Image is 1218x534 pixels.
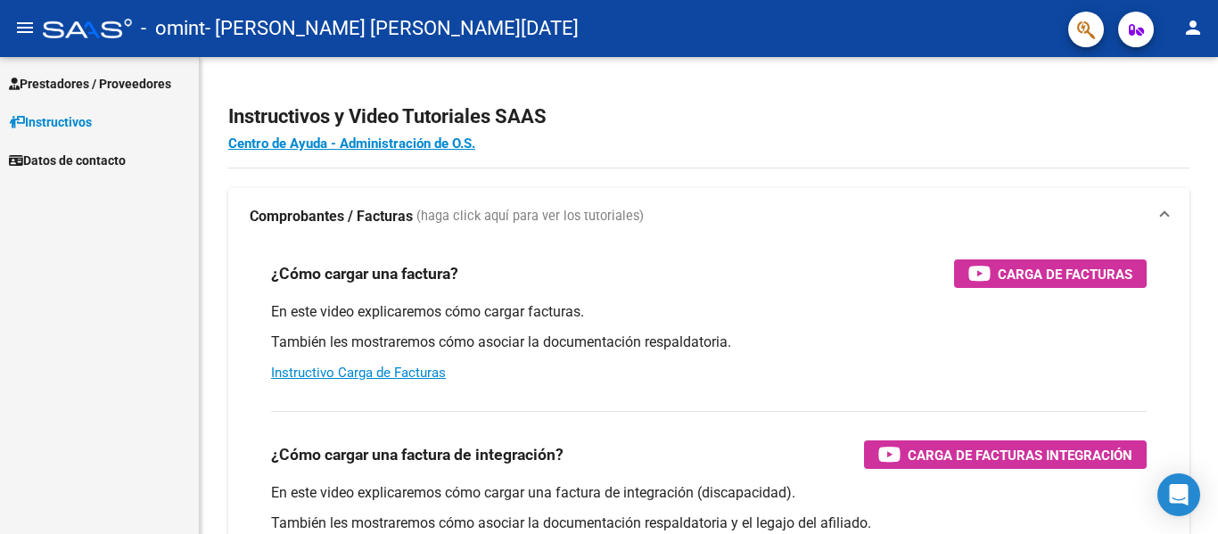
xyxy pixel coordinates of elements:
h2: Instructivos y Video Tutoriales SAAS [228,100,1189,134]
h3: ¿Cómo cargar una factura de integración? [271,442,564,467]
p: También les mostraremos cómo asociar la documentación respaldatoria y el legajo del afiliado. [271,513,1147,533]
a: Instructivo Carga de Facturas [271,365,446,381]
strong: Comprobantes / Facturas [250,207,413,226]
span: Carga de Facturas Integración [908,444,1132,466]
span: - [PERSON_NAME] [PERSON_NAME][DATE] [205,9,579,48]
p: En este video explicaremos cómo cargar facturas. [271,302,1147,322]
button: Carga de Facturas Integración [864,440,1147,469]
p: En este video explicaremos cómo cargar una factura de integración (discapacidad). [271,483,1147,503]
button: Carga de Facturas [954,259,1147,288]
span: Instructivos [9,112,92,132]
span: Carga de Facturas [998,263,1132,285]
mat-icon: person [1182,17,1204,38]
span: (haga click aquí para ver los tutoriales) [416,207,644,226]
span: Datos de contacto [9,151,126,170]
mat-expansion-panel-header: Comprobantes / Facturas (haga click aquí para ver los tutoriales) [228,188,1189,245]
div: Open Intercom Messenger [1157,473,1200,516]
a: Centro de Ayuda - Administración de O.S. [228,136,475,152]
p: También les mostraremos cómo asociar la documentación respaldatoria. [271,333,1147,352]
mat-icon: menu [14,17,36,38]
span: Prestadores / Proveedores [9,74,171,94]
h3: ¿Cómo cargar una factura? [271,261,458,286]
span: - omint [141,9,205,48]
